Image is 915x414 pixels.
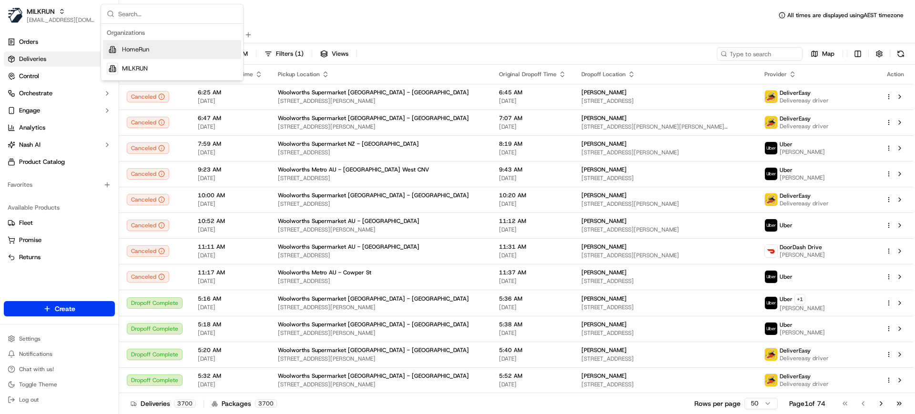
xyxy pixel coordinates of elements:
[765,142,777,154] img: uber-new-logo.jpeg
[822,50,834,58] span: Map
[295,50,304,58] span: ( 1 )
[4,232,115,248] button: Promise
[278,166,429,173] span: Woolworths Metro AU - [GEOGRAPHIC_DATA] West CNV
[499,192,566,199] span: 10:20 AM
[127,271,169,283] button: Canceled
[581,192,627,199] span: [PERSON_NAME]
[198,252,263,259] span: [DATE]
[122,45,149,54] span: HomeRun
[780,115,811,122] span: DeliverEasy
[278,140,419,148] span: Woolworths Supermarket NZ - [GEOGRAPHIC_DATA]
[789,399,825,408] div: Page 1 of 74
[499,226,566,233] span: [DATE]
[499,372,566,380] span: 5:52 AM
[4,378,115,391] button: Toggle Theme
[581,381,749,388] span: [STREET_ADDRESS]
[278,277,484,285] span: [STREET_ADDRESS]
[127,168,169,180] button: Canceled
[278,192,469,199] span: Woolworths Supermarket [GEOGRAPHIC_DATA] - [GEOGRAPHIC_DATA]
[780,148,825,156] span: [PERSON_NAME]
[278,97,484,105] span: [STREET_ADDRESS][PERSON_NAME]
[19,381,57,388] span: Toggle Theme
[499,97,566,105] span: [DATE]
[4,86,115,101] button: Orchestrate
[581,174,749,182] span: [STREET_ADDRESS]
[198,192,263,199] span: 10:00 AM
[198,295,263,303] span: 5:16 AM
[780,329,825,336] span: [PERSON_NAME]
[581,200,749,208] span: [STREET_ADDRESS][PERSON_NAME]
[581,71,626,78] span: Dropoff Location
[4,332,115,345] button: Settings
[780,380,829,388] span: Delivereasy driver
[765,297,777,309] img: uber-new-logo.jpeg
[276,50,304,58] span: Filters
[787,11,904,19] span: All times are displayed using AEST timezone
[101,24,243,81] div: Suggestions
[581,243,627,251] span: [PERSON_NAME]
[198,269,263,276] span: 11:17 AM
[581,114,627,122] span: [PERSON_NAME]
[4,200,115,215] div: Available Products
[765,271,777,283] img: uber-new-logo.jpeg
[581,372,627,380] span: [PERSON_NAME]
[27,16,95,24] span: [EMAIL_ADDRESS][DOMAIN_NAME]
[198,140,263,148] span: 7:59 AM
[780,89,811,97] span: DeliverEasy
[19,106,40,115] span: Engage
[780,373,811,380] span: DeliverEasy
[499,355,566,363] span: [DATE]
[19,141,41,149] span: Nash AI
[198,329,263,337] span: [DATE]
[278,174,484,182] span: [STREET_ADDRESS]
[765,374,777,386] img: delivereasy_logo.png
[127,117,169,128] button: Canceled
[780,295,793,303] span: Uber
[278,321,469,328] span: Woolworths Supermarket [GEOGRAPHIC_DATA] - [GEOGRAPHIC_DATA]
[4,137,115,152] button: Nash AI
[278,226,484,233] span: [STREET_ADDRESS][PERSON_NAME]
[581,346,627,354] span: [PERSON_NAME]
[499,166,566,173] span: 9:43 AM
[19,55,46,63] span: Deliveries
[581,252,749,259] span: [STREET_ADDRESS][PERSON_NAME]
[581,321,627,328] span: [PERSON_NAME]
[885,71,905,78] div: Action
[4,363,115,376] button: Chat with us!
[499,71,557,78] span: Original Dropoff Time
[780,200,829,207] span: Delivereasy driver
[198,174,263,182] span: [DATE]
[278,71,320,78] span: Pickup Location
[694,399,741,408] p: Rows per page
[499,252,566,259] span: [DATE]
[499,321,566,328] span: 5:38 AM
[127,194,169,205] button: Canceled
[212,399,277,408] div: Packages
[581,295,627,303] span: [PERSON_NAME]
[4,177,115,192] div: Favorites
[198,226,263,233] span: [DATE]
[278,346,469,354] span: Woolworths Supermarket [GEOGRAPHIC_DATA] - [GEOGRAPHIC_DATA]
[19,123,45,132] span: Analytics
[198,372,263,380] span: 5:32 AM
[278,381,484,388] span: [STREET_ADDRESS][PERSON_NAME]
[499,114,566,122] span: 7:07 AM
[127,142,169,154] button: Canceled
[19,89,52,98] span: Orchestrate
[765,348,777,361] img: delivereasy_logo.png
[198,277,263,285] span: [DATE]
[278,269,371,276] span: Woolworths Metro AU - Cowper St
[780,192,811,200] span: DeliverEasy
[581,89,627,96] span: [PERSON_NAME]
[278,114,469,122] span: Woolworths Supermarket [GEOGRAPHIC_DATA] - [GEOGRAPHIC_DATA]
[4,215,115,231] button: Fleet
[581,303,749,311] span: [STREET_ADDRESS]
[780,122,829,130] span: Delivereasy driver
[4,347,115,361] button: Notifications
[780,273,793,281] span: Uber
[278,123,484,131] span: [STREET_ADDRESS][PERSON_NAME]
[103,26,241,40] div: Organizations
[499,174,566,182] span: [DATE]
